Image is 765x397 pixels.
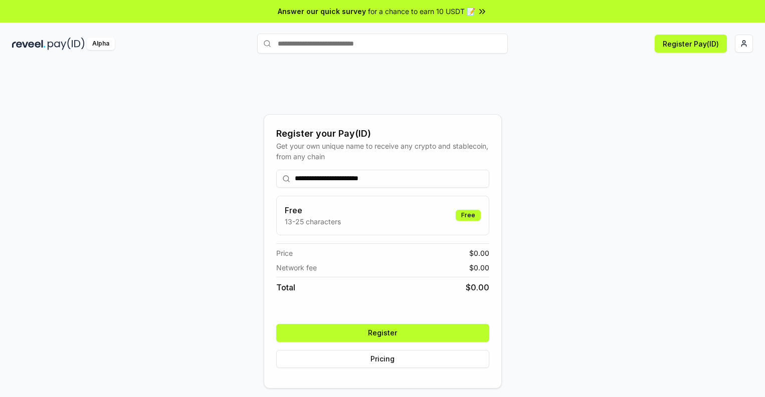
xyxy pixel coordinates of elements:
[655,35,727,53] button: Register Pay(ID)
[276,248,293,258] span: Price
[276,141,489,162] div: Get your own unique name to receive any crypto and stablecoin, from any chain
[469,248,489,258] span: $ 0.00
[285,216,341,227] p: 13-25 characters
[368,6,475,17] span: for a chance to earn 10 USDT 📝
[276,324,489,342] button: Register
[278,6,366,17] span: Answer our quick survey
[12,38,46,50] img: reveel_dark
[48,38,85,50] img: pay_id
[276,350,489,368] button: Pricing
[87,38,115,50] div: Alpha
[456,210,481,221] div: Free
[276,262,317,273] span: Network fee
[285,204,341,216] h3: Free
[466,281,489,293] span: $ 0.00
[276,281,295,293] span: Total
[276,127,489,141] div: Register your Pay(ID)
[469,262,489,273] span: $ 0.00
